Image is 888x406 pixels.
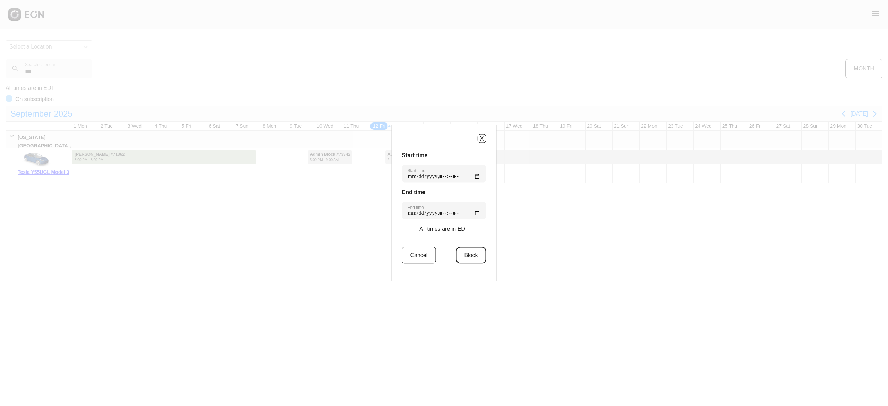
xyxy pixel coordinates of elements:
[408,168,425,174] label: Start time
[408,205,424,210] label: End time
[456,247,486,264] button: Block
[402,188,486,196] h3: End time
[402,247,436,264] button: Cancel
[419,225,468,233] p: All times are in EDT
[402,151,486,160] h3: Start time
[478,134,486,143] button: X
